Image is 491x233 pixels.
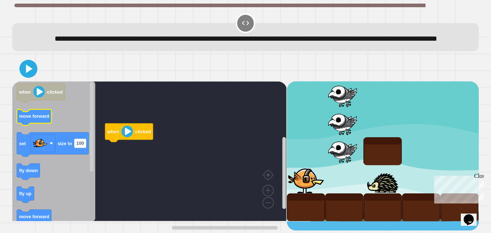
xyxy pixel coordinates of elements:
[19,168,38,173] text: fly down
[77,141,84,146] text: 100
[19,113,49,119] text: move forward
[47,89,63,95] text: clicked
[19,191,31,196] text: fly up
[19,214,49,219] text: move forward
[431,173,484,203] iframe: chat widget
[135,129,151,134] text: clicked
[58,141,72,146] text: size to
[107,129,119,134] text: when
[3,3,50,46] div: Chat with us now!Close
[461,204,484,226] iframe: chat widget
[19,89,31,95] text: when
[19,141,26,146] text: set
[12,81,286,230] div: Blockly Workspace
